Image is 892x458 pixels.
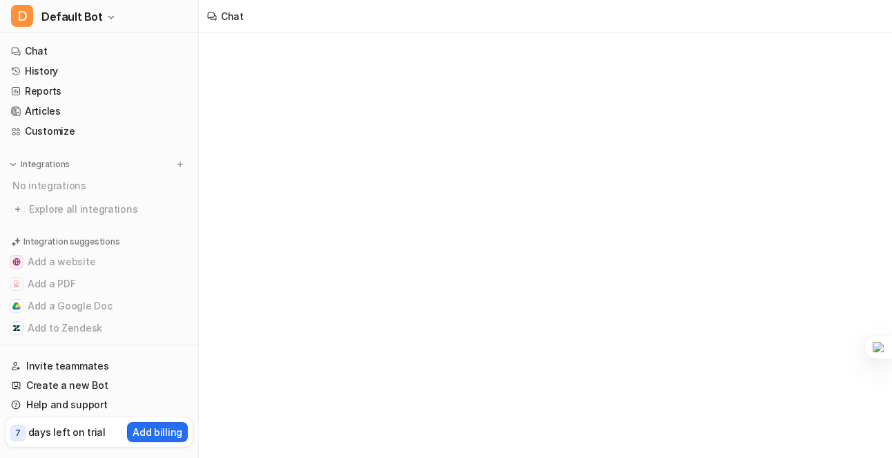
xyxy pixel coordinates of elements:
a: Reports [6,82,193,101]
button: Add to ZendeskAdd to Zendesk [6,317,193,339]
div: Chat [221,9,244,23]
img: Add a PDF [12,280,21,288]
p: days left on trial [28,425,106,439]
a: Customize [6,122,193,141]
button: Add a websiteAdd a website [6,251,193,273]
img: expand menu [8,160,18,169]
a: Articles [6,102,193,121]
button: Add billing [127,422,188,442]
a: Help and support [6,395,193,414]
a: Explore all integrations [6,200,193,219]
div: No integrations [8,174,193,197]
p: Integrations [21,159,70,170]
img: menu_add.svg [175,160,185,169]
a: History [6,61,193,81]
button: Add a PDFAdd a PDF [6,273,193,295]
img: Add a Google Doc [12,302,21,310]
a: Create a new Bot [6,376,193,395]
button: Integrations [6,158,74,171]
button: Add a Google DocAdd a Google Doc [6,295,193,317]
a: Chat [6,41,193,61]
p: Add billing [133,425,182,439]
span: Default Bot [41,7,103,26]
span: D [11,5,33,27]
a: Invite teammates [6,356,193,376]
img: Add a website [12,258,21,266]
p: 7 [15,427,21,439]
p: Integration suggestions [23,236,119,248]
span: Explore all integrations [29,198,187,220]
img: explore all integrations [11,202,25,216]
img: Add to Zendesk [12,324,21,332]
